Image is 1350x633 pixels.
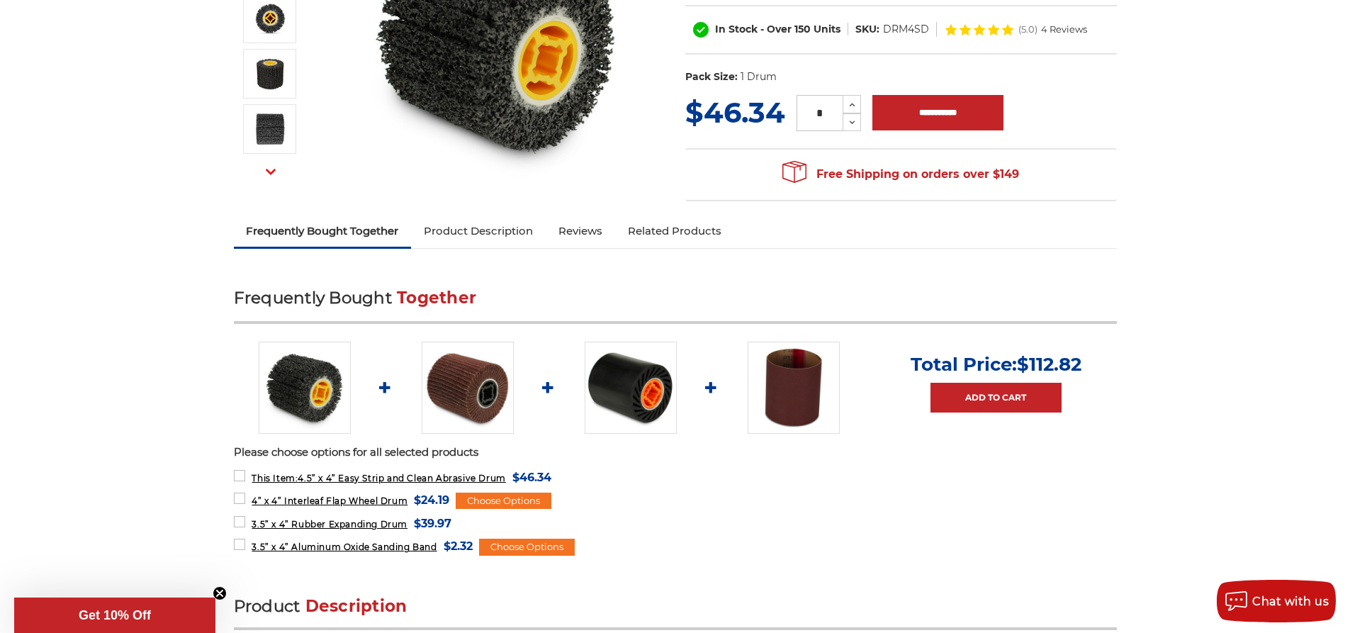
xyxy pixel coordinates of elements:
span: $24.19 [414,491,449,510]
img: quad key arbor stripping drum [252,1,288,36]
dt: Pack Size: [685,69,738,84]
a: Frequently Bought Together [234,215,412,247]
span: Frequently Bought [234,288,392,308]
span: $46.34 [685,95,785,130]
span: Get 10% Off [79,608,151,622]
button: Chat with us [1217,580,1336,622]
a: Reviews [546,215,615,247]
span: Together [397,288,476,308]
span: (5.0) [1018,25,1037,34]
a: Add to Cart [930,383,1062,413]
span: 3.5” x 4” Rubber Expanding Drum [252,519,407,530]
span: Units [814,23,840,35]
div: Choose Options [479,539,575,556]
span: 4.5” x 4” Easy Strip and Clean Abrasive Drum [252,473,505,483]
img: strip it abrasive drum [252,56,288,91]
span: - Over [760,23,792,35]
button: Next [254,157,288,187]
span: Chat with us [1252,595,1329,608]
button: Close teaser [213,586,227,600]
div: Get 10% OffClose teaser [14,598,215,633]
div: Choose Options [456,493,551,510]
span: $112.82 [1017,353,1081,376]
span: In Stock [715,23,758,35]
span: 4” x 4” Interleaf Flap Wheel Drum [252,495,407,506]
p: Total Price: [911,353,1081,376]
dd: DRM4SD [883,22,929,37]
span: 3.5” x 4” Aluminum Oxide Sanding Band [252,542,437,552]
a: Product Description [411,215,546,247]
p: Please choose options for all selected products [234,444,1117,461]
dd: 1 Drum [741,69,777,84]
a: Related Products [615,215,734,247]
span: $46.34 [512,468,551,487]
span: Description [305,596,407,616]
img: 4.5 inch x 4 inch paint stripping drum [259,342,351,434]
span: Product [234,596,300,616]
img: strip it abrasive drum [252,111,288,147]
span: $2.32 [444,537,473,556]
dt: SKU: [855,22,879,37]
strong: This Item: [252,473,298,483]
span: Free Shipping on orders over $149 [782,160,1019,189]
span: 4 Reviews [1041,25,1087,34]
span: $39.97 [414,514,451,533]
span: 150 [794,23,811,35]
